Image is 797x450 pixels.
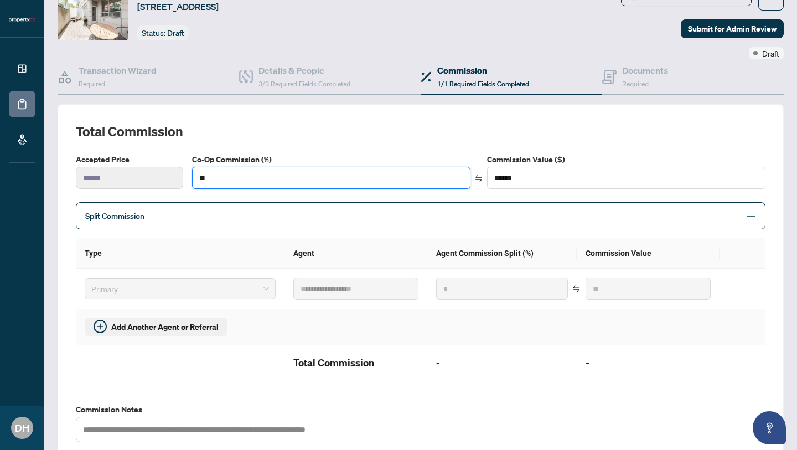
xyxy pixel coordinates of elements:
span: swap [475,175,483,182]
span: Draft [167,28,184,38]
label: Commission Value ($) [487,154,765,166]
span: 1/1 Required Fields Completed [437,80,529,88]
span: Submit for Admin Review [688,20,777,38]
label: Co-Op Commission (%) [192,154,470,166]
h2: - [436,354,568,372]
span: Add Another Agent or Referral [111,321,219,333]
h2: Total Commission [293,354,418,372]
label: Accepted Price [76,154,183,166]
h2: - [586,354,711,372]
span: minus [746,211,756,221]
h2: Total Commission [76,122,765,140]
button: Open asap [753,411,786,444]
div: Status: [137,25,189,40]
h4: Commission [437,64,529,77]
span: Primary [91,280,269,297]
span: Split Commission [85,211,144,221]
span: Draft [762,47,779,59]
th: Commission Value [577,238,720,269]
h4: Transaction Wizard [79,64,157,77]
span: swap [572,285,580,293]
th: Agent [284,238,427,269]
h4: Details & People [258,64,350,77]
span: DH [15,420,29,436]
span: plus-circle [94,320,107,333]
th: Type [76,238,284,269]
h4: Documents [622,64,668,77]
span: 3/3 Required Fields Completed [258,80,350,88]
img: logo [9,17,35,23]
label: Commission Notes [76,403,765,416]
span: Required [79,80,105,88]
div: Split Commission [76,202,765,229]
th: Agent Commission Split (%) [427,238,577,269]
button: Submit for Admin Review [681,19,784,38]
button: Add Another Agent or Referral [85,318,227,336]
span: Required [622,80,649,88]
